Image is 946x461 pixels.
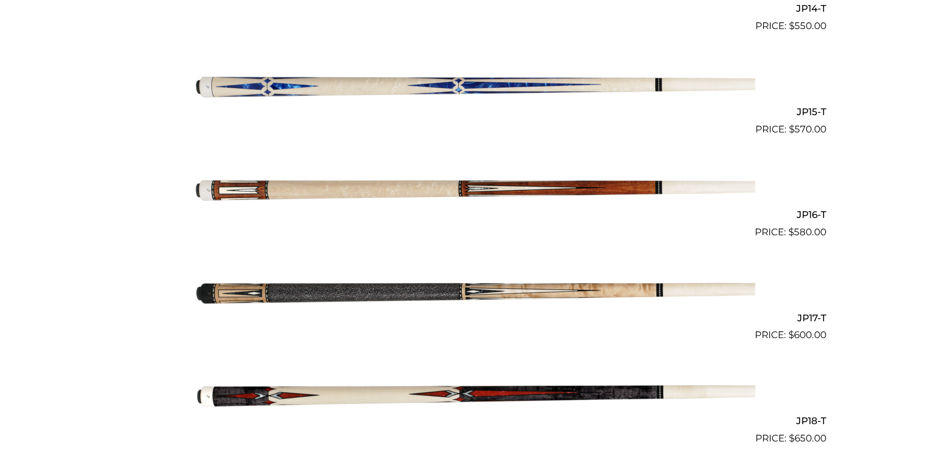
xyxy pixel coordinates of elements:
[788,226,826,237] bdi: 580.00
[789,433,794,444] span: $
[120,141,826,240] a: JP16-T $580.00
[120,410,826,431] h2: JP18-T
[788,226,794,237] span: $
[789,433,826,444] bdi: 650.00
[789,123,794,135] span: $
[789,123,826,135] bdi: 570.00
[120,347,826,445] a: JP18-T $650.00
[191,244,755,338] img: JP17-T
[788,329,794,340] span: $
[120,205,826,225] h2: JP16-T
[788,329,826,340] bdi: 600.00
[120,307,826,328] h2: JP17-T
[120,101,826,122] h2: JP15-T
[120,38,826,136] a: JP15-T $570.00
[789,20,826,31] bdi: 550.00
[120,244,826,343] a: JP17-T $600.00
[191,38,755,132] img: JP15-T
[789,20,794,31] span: $
[191,141,755,235] img: JP16-T
[191,347,755,441] img: JP18-T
